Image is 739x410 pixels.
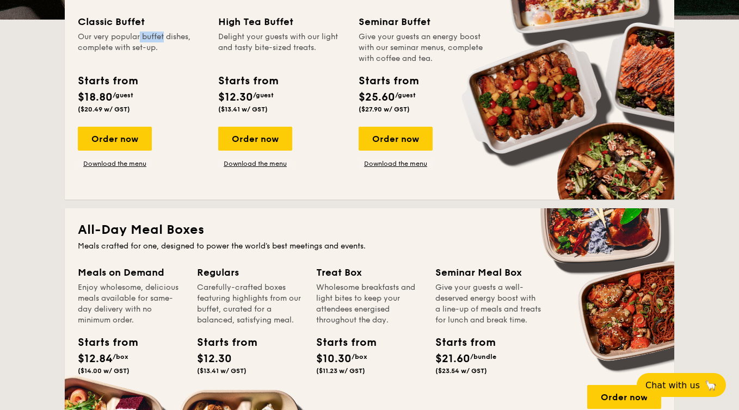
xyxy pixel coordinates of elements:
h2: All-Day Meal Boxes [78,221,661,239]
span: $21.60 [435,352,470,365]
div: Meals crafted for one, designed to power the world's best meetings and events. [78,241,661,252]
div: Delight your guests with our light and tasty bite-sized treats. [218,32,346,64]
div: Starts from [359,73,418,89]
span: Chat with us [645,380,700,390]
div: Starts from [78,334,127,351]
div: Meals on Demand [78,265,184,280]
span: $12.84 [78,352,113,365]
div: Give your guests an energy boost with our seminar menus, complete with coffee and tea. [359,32,486,64]
span: ($13.41 w/ GST) [218,105,268,113]
div: Our very popular buffet dishes, complete with set-up. [78,32,205,64]
span: $12.30 [197,352,232,365]
div: Classic Buffet [78,14,205,29]
span: /guest [113,91,133,99]
span: ($20.49 w/ GST) [78,105,130,113]
div: Starts from [316,334,365,351]
span: ($14.00 w/ GST) [78,367,130,375]
div: Give your guests a well-deserved energy boost with a line-up of meals and treats for lunch and br... [435,282,541,326]
div: Carefully-crafted boxes featuring highlights from our buffet, curated for a balanced, satisfying ... [197,282,303,326]
span: $12.30 [218,91,253,104]
span: ($11.23 w/ GST) [316,367,365,375]
div: Order now [359,127,433,151]
a: Download the menu [218,159,292,168]
span: /guest [253,91,274,99]
div: Starts from [78,73,137,89]
a: Download the menu [78,159,152,168]
div: Starts from [435,334,484,351]
span: /box [352,353,367,361]
div: Seminar Buffet [359,14,486,29]
div: Treat Box [316,265,422,280]
span: $25.60 [359,91,395,104]
div: Order now [78,127,152,151]
div: Enjoy wholesome, delicious meals available for same-day delivery with no minimum order. [78,282,184,326]
div: Seminar Meal Box [435,265,541,280]
span: /guest [395,91,416,99]
span: ($13.41 w/ GST) [197,367,247,375]
span: ($27.90 w/ GST) [359,105,410,113]
span: ($23.54 w/ GST) [435,367,487,375]
div: Wholesome breakfasts and light bites to keep your attendees energised throughout the day. [316,282,422,326]
span: /bundle [470,353,496,361]
span: $18.80 [78,91,113,104]
div: Regulars [197,265,303,280]
span: $10.30 [316,352,352,365]
span: /box [113,353,128,361]
span: 🦙 [704,379,717,392]
div: Starts from [218,73,278,89]
button: Chat with us🦙 [637,373,726,397]
div: Starts from [197,334,246,351]
a: Download the menu [359,159,433,168]
div: Order now [587,385,661,409]
div: High Tea Buffet [218,14,346,29]
div: Order now [218,127,292,151]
